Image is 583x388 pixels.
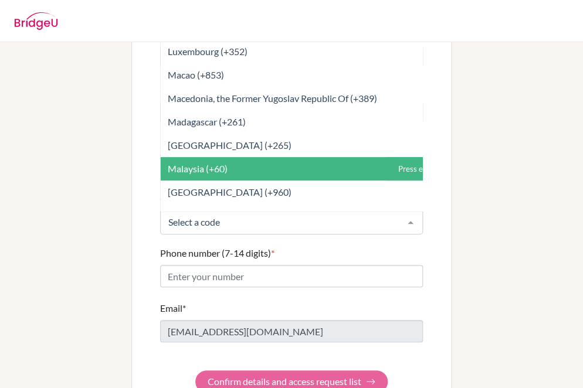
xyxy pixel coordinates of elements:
[160,246,274,260] label: Phone number (7-14 digits)
[160,301,186,315] label: Email*
[168,93,377,104] span: Macedonia, the Former Yugoslav Republic Of (+389)
[168,116,246,127] span: Madagascar (+261)
[14,12,58,30] img: BridgeU logo
[168,139,291,151] span: [GEOGRAPHIC_DATA] (+265)
[168,210,215,221] span: Mali (+223)
[168,46,248,57] span: Luxembourg (+352)
[168,69,224,80] span: Macao (+853)
[160,265,423,287] input: Enter your number
[165,216,399,228] input: Select a code
[168,163,228,174] span: Malaysia (+60)
[168,186,291,198] span: [GEOGRAPHIC_DATA] (+960)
